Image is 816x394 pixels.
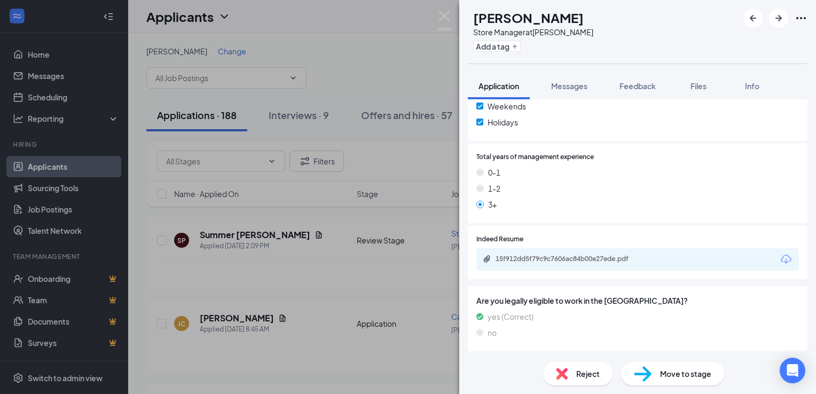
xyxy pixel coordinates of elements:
div: Open Intercom Messenger [780,358,805,383]
div: 15f912dd5f79c9c7606ac84b00e27ede.pdf [496,255,645,263]
svg: Ellipses [795,12,807,25]
svg: Paperclip [483,255,491,263]
span: Application [478,81,519,91]
span: Files [691,81,707,91]
span: Indeed Resume [476,234,523,245]
div: Store Manager at [PERSON_NAME] [473,27,593,37]
span: Reject [576,368,600,380]
button: ArrowRight [769,9,788,28]
span: 1-2 [488,183,500,194]
span: Move to stage [660,368,711,380]
button: PlusAdd a tag [473,41,521,52]
span: Info [745,81,759,91]
svg: Plus [512,43,518,50]
svg: ArrowLeftNew [747,12,759,25]
span: Total years of management experience [476,152,594,162]
span: Are you legally eligible to work in the [GEOGRAPHIC_DATA]? [476,295,799,306]
span: yes (Correct) [488,311,533,322]
span: 0-1 [488,167,500,178]
span: Weekends [488,100,526,112]
span: Holidays [488,116,518,128]
h1: [PERSON_NAME] [473,9,584,27]
span: no [488,327,497,338]
span: 3+ [488,199,497,210]
span: Messages [551,81,587,91]
span: Feedback [619,81,656,91]
svg: ArrowRight [772,12,785,25]
svg: Download [780,253,793,266]
a: Paperclip15f912dd5f79c9c7606ac84b00e27ede.pdf [483,255,656,265]
button: ArrowLeftNew [743,9,763,28]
